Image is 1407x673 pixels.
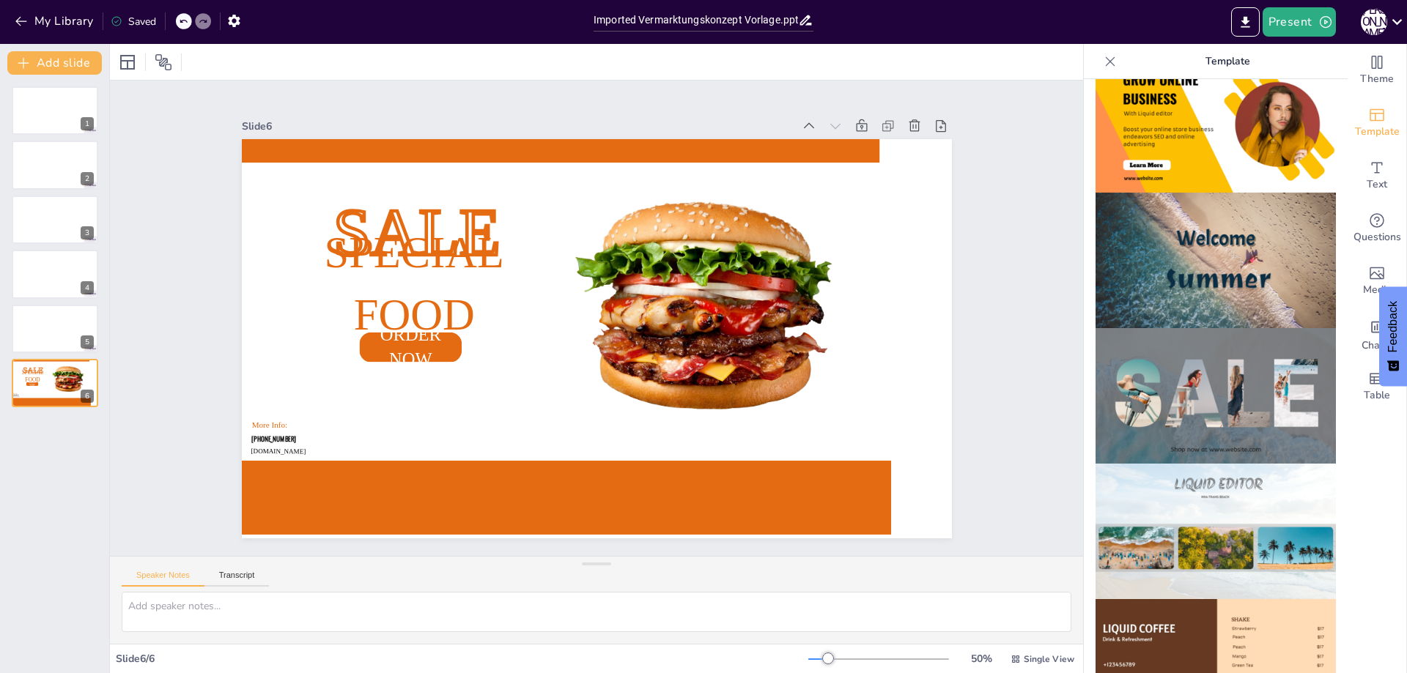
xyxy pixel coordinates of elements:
div: Saved [111,15,156,29]
div: 4 [12,250,98,298]
span: Table [1364,387,1390,404]
button: [PERSON_NAME] [1361,7,1387,37]
span: [DOMAIN_NAME] [229,257,279,291]
span: Special Food [375,104,561,275]
div: Add images, graphics, shapes or video [1348,255,1406,308]
span: [PHONE_NUMBER] [13,395,18,396]
button: Transcript [204,570,270,587]
img: thumb-7.png [1096,464,1336,599]
div: Layout [116,51,139,74]
span: Media [1363,282,1392,298]
span: [DOMAIN_NAME] [13,396,20,397]
div: Add text boxes [1348,149,1406,202]
div: 50 % [964,652,999,666]
div: 4 [81,281,94,294]
div: Add ready made slides [1348,97,1406,149]
input: Insert title [594,10,798,31]
div: Add charts and graphs [1348,308,1406,360]
button: Export to PowerPoint [1231,7,1260,37]
div: [PERSON_NAME] [1361,9,1387,35]
span: Charts [1362,338,1392,354]
span: [PHONE_NUMBER] [234,245,278,276]
div: Change the overall theme [1348,44,1406,97]
span: Theme [1360,71,1394,87]
span: ORDER NOW [29,382,36,387]
span: SALE [23,365,43,374]
span: Questions [1354,229,1401,245]
button: Present [1263,7,1336,37]
div: 1 [81,117,94,130]
div: 6 [81,390,94,403]
div: 1 [12,86,98,135]
div: Add a table [1348,360,1406,413]
span: Single View [1024,653,1074,665]
div: 6 [12,359,98,407]
span: Feedback [1386,301,1400,352]
button: Feedback - Show survey [1379,286,1407,386]
span: Text [1367,176,1387,193]
p: Template [1122,44,1333,79]
button: My Library [11,10,100,33]
span: Special Food [22,370,44,383]
div: Get real-time input from your audience [1348,202,1406,255]
div: 3 [81,226,94,239]
div: 3 [12,196,98,244]
span: More Info: [242,234,277,260]
div: 5 [81,335,94,349]
span: More Info: [13,393,18,395]
span: Position [155,53,172,71]
div: 2 [12,141,98,189]
button: Add slide [7,51,102,75]
img: thumb-6.png [1096,328,1336,464]
button: Speaker Notes [122,570,204,587]
div: 2 [81,172,94,185]
img: thumb-4.png [1096,57,1336,193]
img: thumb-5.png [1096,193,1336,328]
span: Template [1355,124,1400,140]
div: 5 [12,305,98,353]
div: Slide 6 / 6 [116,652,808,666]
